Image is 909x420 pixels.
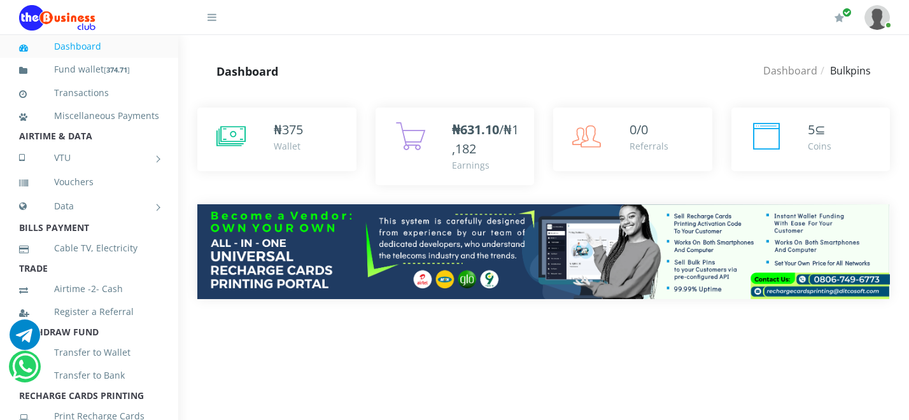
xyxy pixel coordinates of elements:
a: ₦375 Wallet [197,108,356,171]
div: Coins [808,139,831,153]
span: 0/0 [630,121,648,138]
a: Cable TV, Electricity [19,234,159,263]
a: 0/0 Referrals [553,108,712,171]
div: Referrals [630,139,668,153]
span: /₦1,182 [452,121,519,157]
div: Earnings [452,158,522,172]
a: Transfer to Wallet [19,338,159,367]
small: [ ] [104,65,130,74]
a: Chat for support [12,361,38,382]
a: Airtime -2- Cash [19,274,159,304]
a: Dashboard [19,32,159,61]
strong: Dashboard [216,64,278,79]
a: ₦631.10/₦1,182 Earnings [376,108,535,185]
li: Bulkpins [817,63,871,78]
a: Miscellaneous Payments [19,101,159,130]
span: 5 [808,121,815,138]
span: Renew/Upgrade Subscription [842,8,852,17]
a: Register a Referral [19,297,159,326]
img: User [864,5,890,30]
a: Vouchers [19,167,159,197]
a: Dashboard [763,64,817,78]
a: Fund wallet[374.71] [19,55,159,85]
img: multitenant_rcp.png [197,204,890,299]
a: VTU [19,142,159,174]
a: Data [19,190,159,222]
div: Wallet [274,139,303,153]
div: ₦ [274,120,303,139]
i: Renew/Upgrade Subscription [835,13,844,23]
b: ₦631.10 [452,121,499,138]
a: Transfer to Bank [19,361,159,390]
a: Transactions [19,78,159,108]
span: 375 [282,121,303,138]
div: ⊆ [808,120,831,139]
b: 374.71 [106,65,127,74]
a: Chat for support [10,329,40,350]
img: Logo [19,5,95,31]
